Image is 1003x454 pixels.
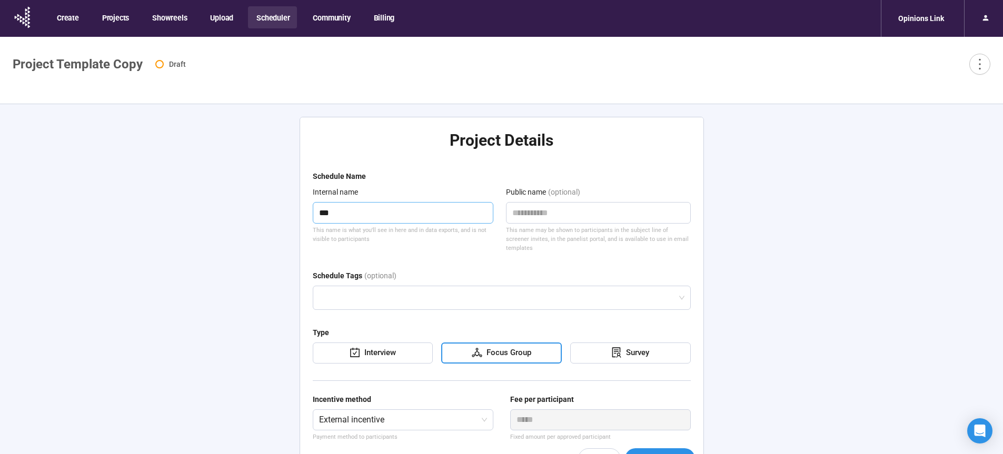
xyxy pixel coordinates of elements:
button: Community [304,6,357,28]
button: Create [48,6,86,28]
div: Interview [360,347,396,359]
div: Schedule Tags [313,270,362,281]
p: Payment method to participants [313,432,493,441]
div: Internal name [313,186,358,198]
div: (optional) [364,270,396,286]
button: more [969,54,990,75]
div: Fee per participant [510,394,574,405]
div: Fixed amount per approved participant [510,432,691,441]
div: Focus Group [482,347,531,359]
div: (optional) [548,186,580,202]
div: Open Intercom Messenger [967,418,992,443]
div: Public name [506,186,546,198]
div: This name is what you'll see in here and in data exports, and is not visible to participants [313,226,498,244]
span: Draft [169,60,186,68]
div: Schedule Name [313,170,366,182]
span: carry-out [350,347,360,358]
button: Upload [202,6,241,28]
button: Showreels [144,6,194,28]
span: deployment-unit [472,347,482,358]
h2: Project Details [313,130,691,150]
span: solution [611,347,622,358]
button: Scheduler [248,6,297,28]
button: Billing [365,6,402,28]
div: This name may be shown to participants in the subject line of screener invites, in the panelist p... [506,226,691,253]
div: Incentive method [313,394,371,405]
button: Projects [94,6,136,28]
div: Type [313,327,329,338]
span: more [972,57,987,71]
h1: Project Template Copy [13,57,143,72]
div: Survey [622,347,649,359]
div: Opinions Link [892,8,950,28]
span: External incentive [319,410,487,430]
